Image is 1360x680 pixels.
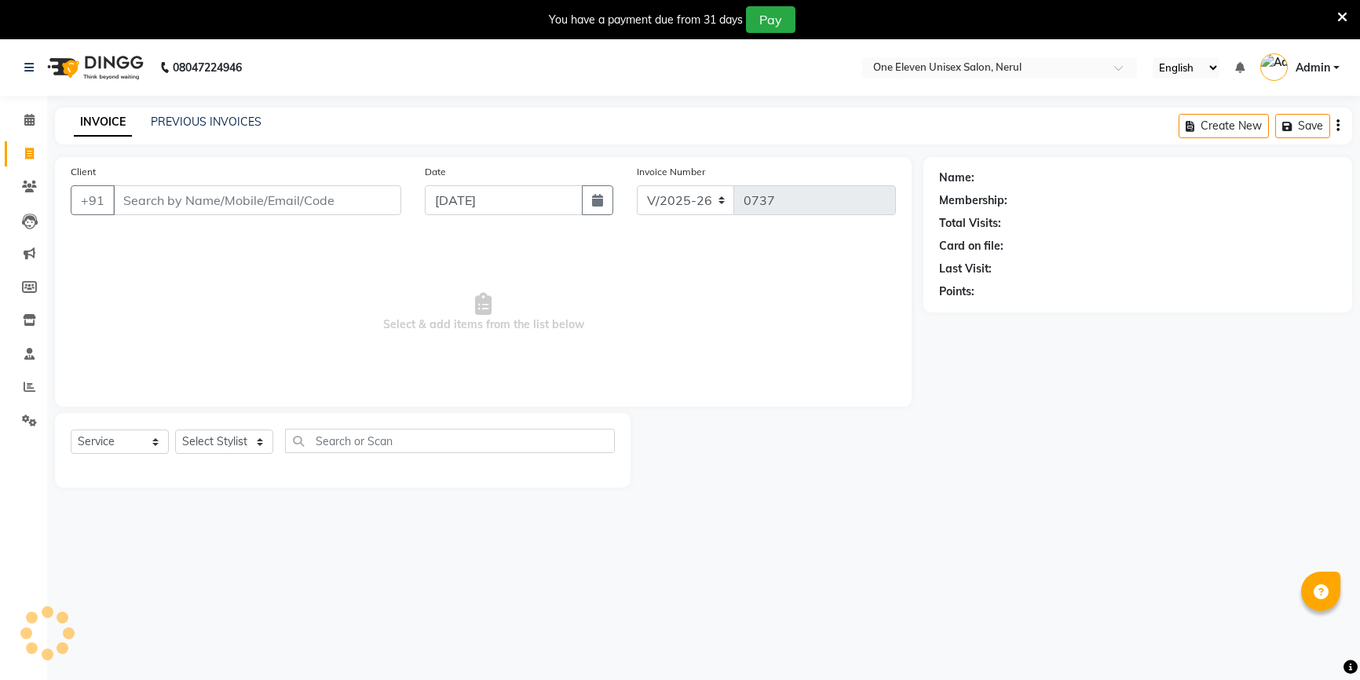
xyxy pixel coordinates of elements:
[939,192,1007,209] div: Membership:
[1179,114,1269,138] button: Create New
[1296,60,1330,76] span: Admin
[71,165,96,179] label: Client
[939,261,992,277] div: Last Visit:
[173,46,242,90] b: 08047224946
[549,12,743,28] div: You have a payment due from 31 days
[939,283,974,300] div: Points:
[1275,114,1330,138] button: Save
[113,185,401,215] input: Search by Name/Mobile/Email/Code
[1260,53,1288,81] img: Admin
[151,115,261,129] a: PREVIOUS INVOICES
[939,215,1001,232] div: Total Visits:
[71,234,896,391] span: Select & add items from the list below
[285,429,615,453] input: Search or Scan
[637,165,705,179] label: Invoice Number
[40,46,148,90] img: logo
[1294,617,1344,664] iframe: chat widget
[939,170,974,186] div: Name:
[425,165,446,179] label: Date
[746,6,795,33] button: Pay
[939,238,1004,254] div: Card on file:
[74,108,132,137] a: INVOICE
[71,185,115,215] button: +91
